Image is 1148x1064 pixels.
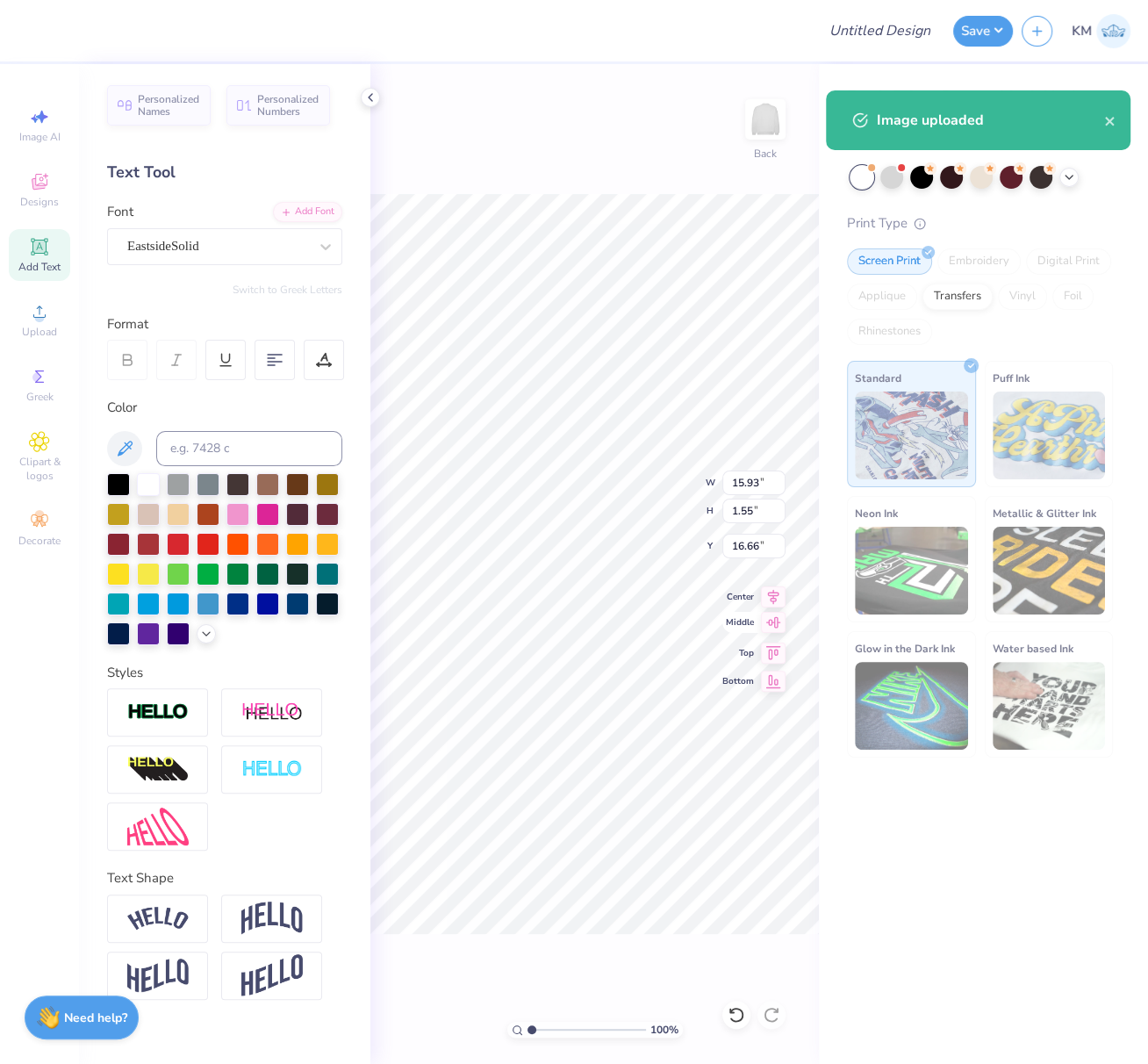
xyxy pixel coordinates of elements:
[20,195,59,209] span: Designs
[257,93,319,118] span: Personalized Numbers
[993,527,1106,615] img: Metallic & Glitter Ink
[855,392,968,479] img: Standard
[107,161,342,184] div: Text Tool
[241,759,303,780] img: Negative Space
[993,504,1096,522] span: Metallic & Glitter Ink
[722,591,754,603] span: Center
[748,102,783,137] img: Back
[855,527,968,615] img: Neon Ink
[998,284,1047,310] div: Vinyl
[64,1010,127,1026] strong: Need help?
[993,392,1106,479] img: Puff Ink
[1104,110,1116,131] button: close
[847,213,1113,234] div: Print Type
[107,398,342,418] div: Color
[241,902,303,935] img: Arch
[107,314,344,334] div: Format
[847,248,932,275] div: Screen Print
[855,504,898,522] span: Neon Ink
[127,907,189,931] img: Arc
[847,319,932,345] div: Rhinestones
[722,616,754,629] span: Middle
[9,455,70,483] span: Clipart & logos
[273,202,342,222] div: Add Font
[26,390,54,404] span: Greek
[127,756,189,784] img: 3d Illusion
[993,639,1073,658] span: Water based Ink
[19,130,61,144] span: Image AI
[855,662,968,750] img: Glow in the Dark Ink
[138,93,200,118] span: Personalized Names
[937,248,1021,275] div: Embroidery
[993,662,1106,750] img: Water based Ink
[922,284,993,310] div: Transfers
[855,369,901,387] span: Standard
[18,534,61,548] span: Decorate
[722,675,754,687] span: Bottom
[650,1022,678,1038] span: 100 %
[855,639,955,658] span: Glow in the Dark Ink
[241,954,303,997] img: Rise
[127,702,189,723] img: Stroke
[107,868,342,888] div: Text Shape
[241,701,303,723] img: Shadow
[815,13,944,48] input: Untitled Design
[156,431,342,466] input: e.g. 7428 c
[107,202,133,222] label: Font
[1052,284,1094,310] div: Foil
[754,146,777,162] div: Back
[18,260,61,274] span: Add Text
[877,110,1104,131] div: Image uploaded
[107,663,342,683] div: Styles
[847,284,917,310] div: Applique
[233,283,342,297] button: Switch to Greek Letters
[127,959,189,993] img: Flag
[22,325,57,339] span: Upload
[993,369,1030,387] span: Puff Ink
[127,808,189,845] img: Free Distort
[722,647,754,659] span: Top
[1026,248,1111,275] div: Digital Print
